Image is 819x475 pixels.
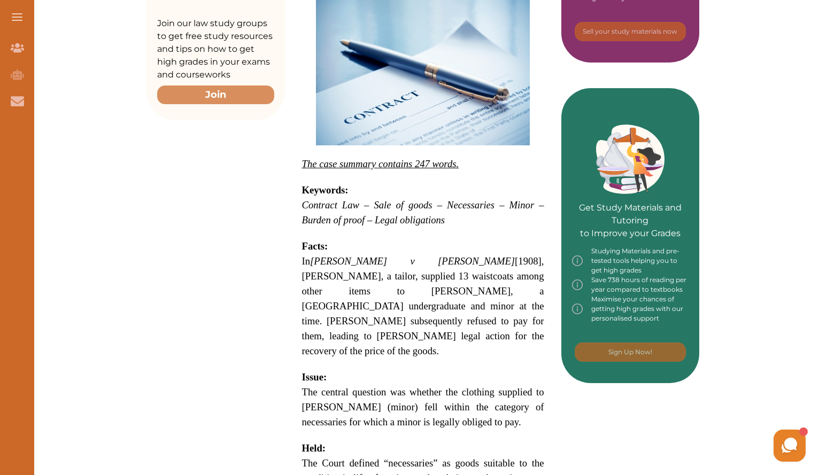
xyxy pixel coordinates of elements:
div: Maximise your chances of getting high grades with our personalised support [572,294,689,323]
strong: Keywords: [302,184,349,196]
em: [PERSON_NAME] v [PERSON_NAME] [310,255,515,267]
button: [object Object] [575,22,686,41]
span: The central question was whether the clothing supplied to [PERSON_NAME] (minor) fell within the c... [302,386,544,427]
p: Get Study Materials and Tutoring to Improve your Grades [572,172,689,240]
em: Contract Law – Sale of goods – Necessaries – Minor – Burden of proof – Legal obligations [302,199,544,225]
img: info-img [572,275,583,294]
img: info-img [572,294,583,323]
button: [object Object] [575,342,686,362]
img: Green card image [596,124,665,194]
div: Studying Materials and pre-tested tools helping you to get high grades [572,246,689,275]
div: Save 738 hours of reading per year compared to textbooks [572,275,689,294]
span: In [1908], [PERSON_NAME], a tailor, supplied 13 waistcoats among other items to [PERSON_NAME], a ... [302,255,544,356]
p: Sign Up Now! [608,347,652,357]
iframe: HelpCrunch [771,427,808,464]
em: The case summary contains 247 words. [302,158,459,169]
strong: Held: [302,442,326,454]
strong: Issue: [302,371,327,383]
p: Join our law study groups to get free study resources and tips on how to get high grades in your ... [157,17,274,81]
p: Sell your study materials now [583,27,677,36]
strong: Facts: [302,240,328,252]
button: Join [157,85,274,104]
img: info-img [572,246,583,275]
iframe: Reviews Badge Ribbon Widget [574,426,777,451]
